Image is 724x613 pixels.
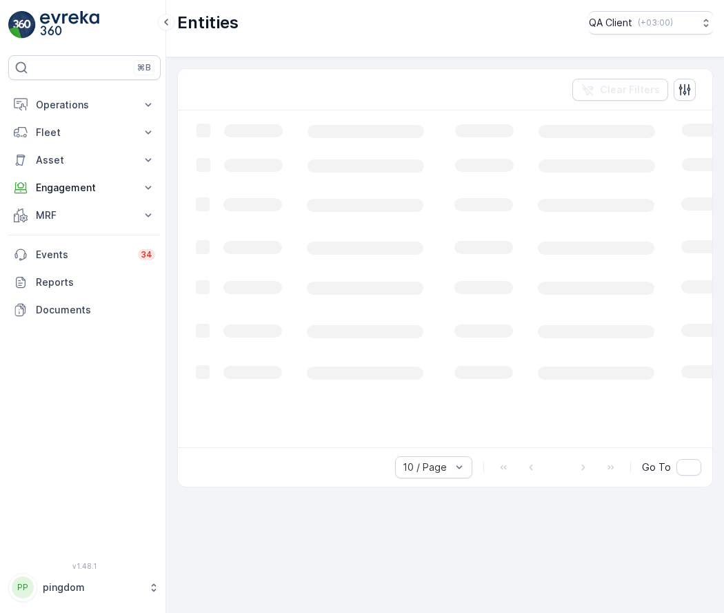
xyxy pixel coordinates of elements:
[8,119,161,146] button: Fleet
[36,153,133,167] p: Asset
[8,174,161,202] button: Engagement
[43,581,141,594] p: pingdom
[8,11,36,39] img: logo
[589,16,632,30] p: QA Client
[40,11,99,39] img: logo_light-DOdMpM7g.png
[8,146,161,174] button: Asset
[36,303,155,317] p: Documents
[8,573,161,602] button: PPpingdom
[141,249,152,260] p: 34
[8,562,161,570] span: v 1.48.1
[642,460,671,474] span: Go To
[589,11,713,35] button: QA Client(+03:00)
[36,181,133,195] p: Engagement
[600,83,660,97] p: Clear Filters
[36,98,133,112] p: Operations
[137,62,151,73] p: ⌘B
[12,576,34,599] div: PP
[8,241,161,269] a: Events34
[36,248,130,262] p: Events
[8,202,161,229] button: MRF
[8,269,161,296] a: Reports
[36,208,133,222] p: MRF
[36,126,133,139] p: Fleet
[177,12,239,34] p: Entities
[8,296,161,324] a: Documents
[638,17,673,28] p: ( +03:00 )
[572,79,668,101] button: Clear Filters
[36,275,155,289] p: Reports
[8,91,161,119] button: Operations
